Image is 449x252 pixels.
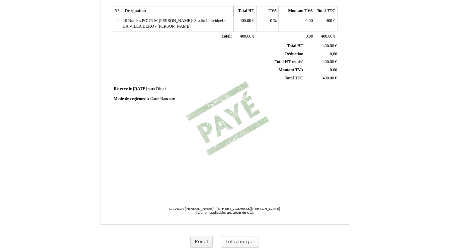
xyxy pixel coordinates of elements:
button: Reset [190,236,213,248]
span: Total HT remisé [275,60,303,64]
span: 400.00 [323,44,334,48]
td: € [305,42,339,50]
td: 1 [112,16,121,32]
span: Carte Bancaire [150,96,175,101]
span: 0 [270,18,272,23]
span: 400.00 [321,34,332,39]
span: [DATE] [133,86,147,91]
span: Direct [156,86,166,91]
span: 400.00 [323,76,334,80]
span: TVA non applicable, art. 293B du CGI. [195,211,254,214]
span: 400.00 [240,18,251,23]
span: 0.00 [305,18,313,23]
span: Réservé le [114,86,132,91]
span: 400 [326,18,332,23]
span: sur: [148,86,155,91]
span: Total HT [287,44,303,48]
span: Total TTC [285,76,303,80]
th: Total HT [234,6,256,16]
th: N° [112,6,121,16]
span: Total: [221,34,232,39]
td: € [234,16,256,32]
span: 0,00 [330,52,337,56]
button: Télécharger [221,236,259,248]
td: % [256,16,278,32]
th: Désignation [121,6,234,16]
span: Montant TVA [279,68,303,72]
span: 0.00 [306,34,313,39]
th: Total TTC [315,6,337,16]
span: 0.00 [330,68,337,72]
span: 400.00 [240,34,251,39]
td: € [305,74,339,82]
span: 10 Nuitées POUR M [PERSON_NAME]- Studio Individuel - LA VILLA DEKO - [PERSON_NAME] [123,18,226,29]
td: € [305,58,339,66]
td: € [315,16,337,32]
th: Montant TVA [279,6,315,16]
span: LA VILLA [PERSON_NAME] - [STREET_ADDRESS][PERSON_NAME] [169,207,280,211]
span: Mode de règlement: [114,96,149,101]
span: Réduction [285,52,303,56]
span: 400.00 [323,60,334,64]
th: TVA [256,6,278,16]
td: € [315,32,337,42]
td: € [234,32,256,42]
